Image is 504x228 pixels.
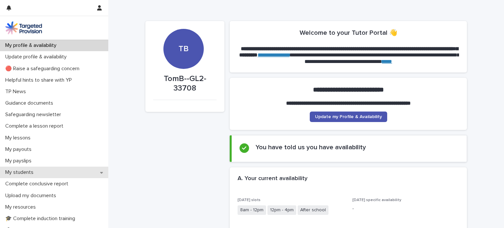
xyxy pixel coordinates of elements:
span: [DATE] specific availability [352,198,401,202]
p: TP News [3,89,31,95]
span: [DATE] slots [238,198,261,202]
p: Guidance documents [3,100,58,106]
h2: A. Your current availability [238,175,307,182]
p: TomB--GL2-33708 [153,74,217,93]
p: Upload my documents [3,193,61,199]
span: After school [298,205,328,215]
p: My payouts [3,146,37,153]
p: My lessons [3,135,36,141]
p: My students [3,169,39,176]
p: My payslips [3,158,37,164]
p: Complete conclusive report [3,181,73,187]
a: Update my Profile & Availability [310,112,387,122]
p: Complete a lesson report [3,123,69,129]
p: 🔴 Raise a safeguarding concern [3,66,85,72]
p: Helpful hints to share with YP [3,77,77,83]
h2: Welcome to your Tutor Portal 👋 [300,29,397,37]
p: My profile & availability [3,42,62,49]
span: 8am - 12pm [238,205,266,215]
p: My resources [3,204,41,210]
div: TB [163,4,203,54]
h2: You have told us you have availability [256,143,366,151]
p: - [352,205,459,212]
p: Update profile & availability [3,54,72,60]
img: M5nRWzHhSzIhMunXDL62 [5,21,42,34]
span: 12pm - 4pm [267,205,296,215]
p: 🎓 Complete induction training [3,216,80,222]
p: Safeguarding newsletter [3,112,66,118]
span: Update my Profile & Availability [315,114,382,119]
